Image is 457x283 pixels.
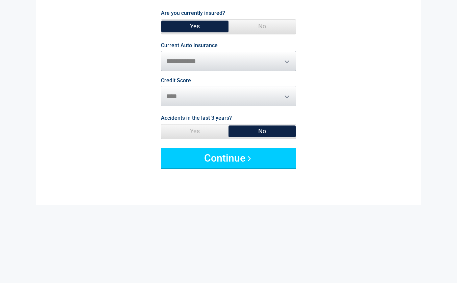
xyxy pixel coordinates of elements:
[161,113,232,122] label: Accidents in the last 3 years?
[228,124,296,138] span: No
[161,124,228,138] span: Yes
[161,20,228,33] span: Yes
[228,20,296,33] span: No
[161,8,225,18] label: Are you currently insured?
[161,43,218,48] label: Current Auto Insurance
[161,78,191,83] label: Credit Score
[161,148,296,168] button: Continue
